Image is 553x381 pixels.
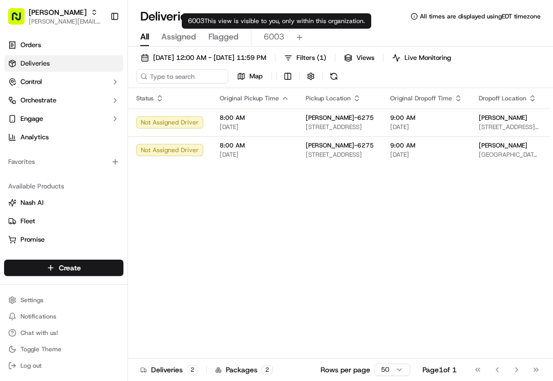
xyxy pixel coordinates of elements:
[317,53,326,62] span: ( 1 )
[29,17,102,26] span: [PERSON_NAME][EMAIL_ADDRESS][PERSON_NAME][DOMAIN_NAME]
[10,150,18,158] div: 📗
[27,66,184,77] input: Got a question? Start typing here...
[306,151,374,159] span: [STREET_ADDRESS]
[479,114,527,122] span: [PERSON_NAME]
[20,59,50,68] span: Deliveries
[20,235,45,244] span: Promise
[4,92,123,109] button: Orchestrate
[8,217,119,226] a: Fleet
[8,235,119,244] a: Promise
[4,195,123,211] button: Nash AI
[249,72,263,81] span: Map
[262,365,273,374] div: 2
[4,309,123,324] button: Notifications
[220,94,279,102] span: Original Pickup Time
[306,141,374,150] span: [PERSON_NAME]-6275
[8,198,119,207] a: Nash AI
[20,96,56,105] span: Orchestrate
[388,51,456,65] button: Live Monitoring
[356,53,374,62] span: Views
[97,149,164,159] span: API Documentation
[136,94,154,102] span: Status
[280,51,331,65] button: Filters(1)
[4,342,123,356] button: Toggle Theme
[479,151,540,159] span: [GEOGRAPHIC_DATA][STREET_ADDRESS][GEOGRAPHIC_DATA]
[20,296,44,304] span: Settings
[20,217,35,226] span: Fleet
[4,154,123,170] div: Favorites
[215,365,273,375] div: Packages
[220,123,289,131] span: [DATE]
[20,312,56,321] span: Notifications
[10,98,29,116] img: 1736555255976-a54dd68f-1ca7-489b-9aae-adbdc363a1c4
[4,178,123,195] div: Available Products
[187,365,198,374] div: 2
[182,13,371,29] div: 6003
[161,31,196,43] span: Assigned
[296,53,326,62] span: Filters
[20,329,58,337] span: Chat with us!
[59,263,81,273] span: Create
[4,55,123,72] a: Deliveries
[4,37,123,53] a: Orders
[220,151,289,159] span: [DATE]
[20,133,49,142] span: Analytics
[140,365,198,375] div: Deliveries
[405,53,451,62] span: Live Monitoring
[321,365,370,375] p: Rows per page
[20,114,43,123] span: Engage
[6,144,82,163] a: 📗Knowledge Base
[4,213,123,229] button: Fleet
[4,231,123,248] button: Promise
[20,345,61,353] span: Toggle Theme
[29,7,87,17] button: [PERSON_NAME]
[306,94,351,102] span: Pickup Location
[208,31,239,43] span: Flagged
[82,144,168,163] a: 💻API Documentation
[4,293,123,307] button: Settings
[4,111,123,127] button: Engage
[390,151,462,159] span: [DATE]
[220,114,289,122] span: 8:00 AM
[327,69,341,83] button: Refresh
[306,123,374,131] span: [STREET_ADDRESS]
[10,41,186,57] p: Welcome 👋
[479,123,540,131] span: [STREET_ADDRESS][PERSON_NAME]
[72,173,124,181] a: Powered byPylon
[390,94,452,102] span: Original Dropoff Time
[306,114,374,122] span: [PERSON_NAME]-6275
[479,94,526,102] span: Dropoff Location
[422,365,457,375] div: Page 1 of 1
[153,53,266,62] span: [DATE] 12:00 AM - [DATE] 11:59 PM
[136,51,271,65] button: [DATE] 12:00 AM - [DATE] 11:59 PM
[4,326,123,340] button: Chat with us!
[20,149,78,159] span: Knowledge Base
[140,8,193,25] h1: Deliveries
[204,17,365,25] span: This view is visible to you, only within this organization.
[4,358,123,373] button: Log out
[10,10,31,31] img: Nash
[479,141,527,150] span: [PERSON_NAME]
[35,98,168,108] div: Start new chat
[140,31,149,43] span: All
[420,12,541,20] span: All times are displayed using EDT timezone
[20,40,41,50] span: Orders
[35,108,130,116] div: We're available if you need us!
[4,74,123,90] button: Control
[4,260,123,276] button: Create
[390,123,462,131] span: [DATE]
[20,77,42,87] span: Control
[20,198,44,207] span: Nash AI
[4,4,106,29] button: [PERSON_NAME][PERSON_NAME][EMAIL_ADDRESS][PERSON_NAME][DOMAIN_NAME]
[232,69,267,83] button: Map
[102,174,124,181] span: Pylon
[4,129,123,145] a: Analytics
[390,141,462,150] span: 9:00 AM
[136,69,228,83] input: Type to search
[87,150,95,158] div: 💻
[174,101,186,113] button: Start new chat
[390,114,462,122] span: 9:00 AM
[264,31,284,43] span: 6003
[220,141,289,150] span: 8:00 AM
